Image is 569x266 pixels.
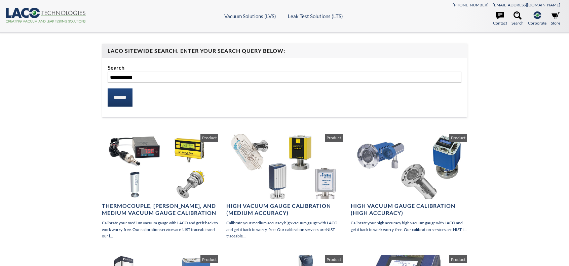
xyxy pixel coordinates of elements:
p: Calibrate your medium accuracy high vacuum gauge with LACO and get it back to worry-free. Our cal... [226,220,343,239]
h4: High Vacuum Gauge Calibration (High Accuracy) [351,202,467,217]
h4: Thermocouple, [PERSON_NAME], and Medium Vacuum Gauge Calibration [102,202,218,217]
p: Calibrate your medium vacuum gauge with LACO and get it back to work worry-free. Our calibration ... [102,220,218,239]
a: [PHONE_NUMBER] [453,2,489,7]
a: Leak Test Solutions (LTS) [288,13,343,19]
a: High Vacuum Gauge Calibration (High Accuracy) Calibrate your high accuracy high vacuum gauge with... [351,134,467,233]
span: Product [325,134,343,142]
span: Product [200,134,218,142]
span: Product [325,255,343,263]
span: Product [449,255,467,263]
a: Contact [493,11,507,26]
a: Thermocouple, [PERSON_NAME], and Medium Vacuum Gauge Calibration Calibrate your medium vacuum gau... [102,134,218,239]
span: Product [449,134,467,142]
h4: LACO Sitewide Search. Enter your Search Query Below: [108,47,462,54]
a: High Vacuum Gauge Calibration (Medium Accuracy) Calibrate your medium accuracy high vacuum gauge ... [226,134,343,239]
span: Product [200,255,218,263]
p: Calibrate your high accuracy high vacuum gauge with LACO and get it back to work worry-free. Our ... [351,220,467,232]
label: Search [108,63,462,72]
a: [EMAIL_ADDRESS][DOMAIN_NAME] [493,2,560,7]
span: Corporate [528,20,546,26]
h4: High Vacuum Gauge Calibration (Medium Accuracy) [226,202,343,217]
a: Vacuum Solutions (LVS) [224,13,276,19]
a: Store [551,11,560,26]
a: Search [511,11,524,26]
